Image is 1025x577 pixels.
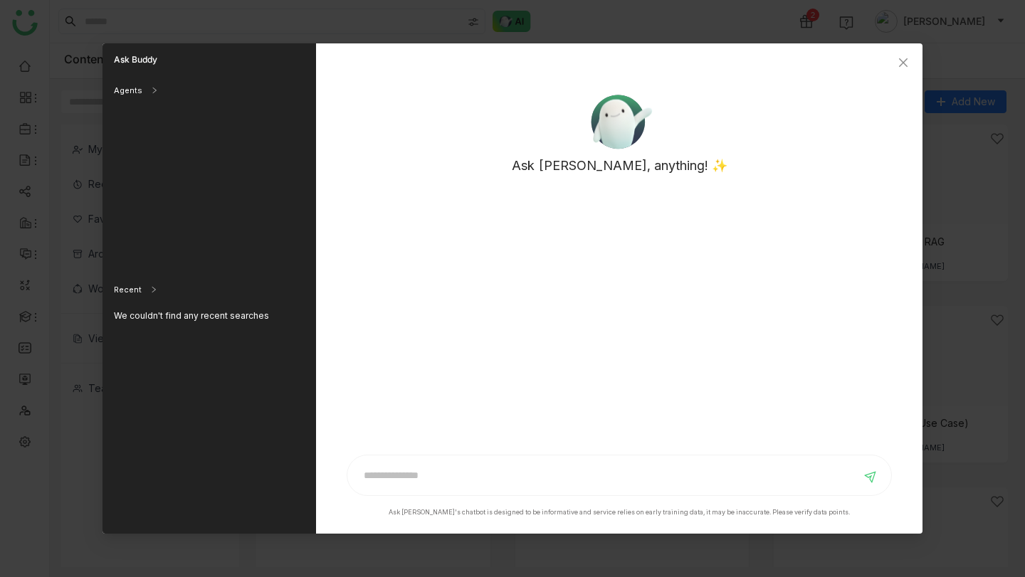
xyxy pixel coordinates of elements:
div: Ask Buddy [102,43,316,76]
p: Ask [PERSON_NAME], anything! ✨ [512,156,727,175]
div: Ask [PERSON_NAME]'s chatbot is designed to be informative and service relies on early training da... [389,507,850,517]
div: Recent [114,284,142,296]
div: We couldn't find any recent searches [102,304,316,329]
div: Recent [102,275,316,304]
div: Agents [102,76,316,105]
button: Close [884,43,922,82]
div: Agents [114,85,142,97]
img: ask-buddy.svg [583,88,656,156]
